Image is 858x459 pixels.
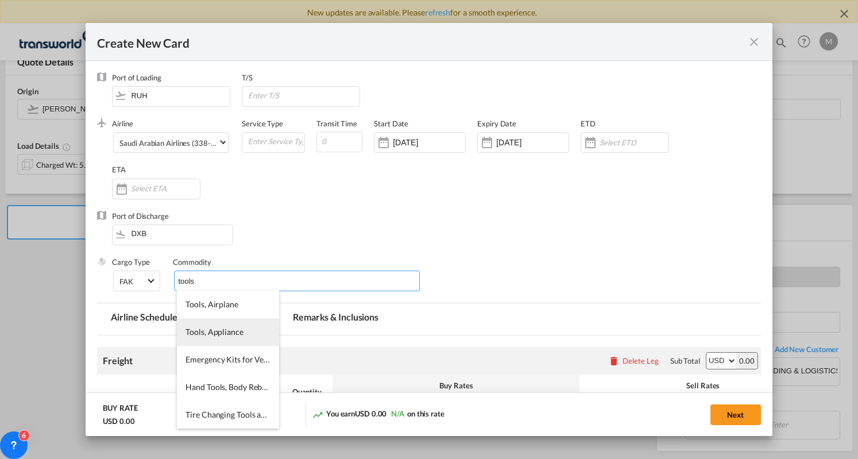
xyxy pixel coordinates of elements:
label: Transit Time [316,119,357,128]
label: Port of Discharge [112,211,168,221]
span: Emergency Kits for Vehicles Including First Aid Kit, Tools, etc. [185,354,401,364]
label: Commodity [173,257,211,267]
input: Enter Port of Discharge [118,225,233,242]
label: ETA [112,165,126,174]
span: USD 0.00 [355,409,387,418]
md-select: Select Airline: Saudi Arabian Airlines (338-SV-65-SA / 65) [113,132,229,153]
label: Start Date [374,119,408,128]
input: Enter Port of Loading [118,87,230,104]
input: Enter T/S [247,87,360,104]
div: BUY RATE [103,403,137,416]
input: Start Date [393,138,465,147]
span: Tools, Appliance [185,327,243,337]
div: Sub Total [670,356,700,366]
md-icon: icon-close fg-AAA8AD m-0 pointer [747,35,761,49]
md-select: Select Cargo type: FAK [113,271,160,291]
button: Next [710,404,761,425]
md-tab-item: Remarks & Inclusions [279,303,392,335]
label: Expiry Date [477,119,516,128]
label: Cargo Type [112,257,149,267]
span: N/A [391,409,404,418]
div: FAK [119,277,133,286]
label: Port of Loading [112,73,161,82]
div: Quantity | Slab [287,387,327,407]
div: You earn on this rate [312,408,445,421]
input: 0 [316,132,362,152]
input: Expiry Date [496,138,569,147]
button: Delete Leg [608,356,659,365]
div: Buy Rates [338,380,574,391]
div: 0.00 [736,353,757,369]
label: T/S [242,73,253,82]
div: Saudi Arabian Airlines (338-SV-65-SA / 65) [119,138,260,148]
md-icon: icon-delete [608,355,620,367]
md-tab-item: Airline Schedules [97,303,195,335]
input: Enter Service Type [247,133,304,150]
md-dialog: Create New CardPort ... [86,23,772,436]
input: Chips input. [178,272,283,291]
label: Airline [112,119,133,128]
input: Select ETD [600,138,668,147]
div: Charges [103,392,218,402]
md-icon: icon-trending-up [312,409,323,421]
label: ETD [581,119,596,128]
md-pagination-wrapper: Use the left and right arrow keys to navigate between tabs [97,303,404,335]
div: USD 0.00 [103,416,134,426]
img: cargo.png [97,257,106,266]
span: Tools, Airplane [185,299,238,309]
label: Service Type [242,119,283,128]
span: Hand Tools, Body Rebuilder's [185,382,288,392]
span: Tire Changing Tools and Accessories: Lug Wrenches, Tire Gauges, Tire Mounting Lubricant, Tire Pum... [185,410,561,419]
div: Freight [103,354,132,367]
md-chips-wrap: Chips container with autocompletion. Enter the text area, type text to search, and then use the u... [174,271,420,291]
div: Sell Rates [585,380,821,391]
div: Delete Leg [623,356,659,365]
div: Create New Card [97,34,747,49]
input: Select ETA [131,184,200,193]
